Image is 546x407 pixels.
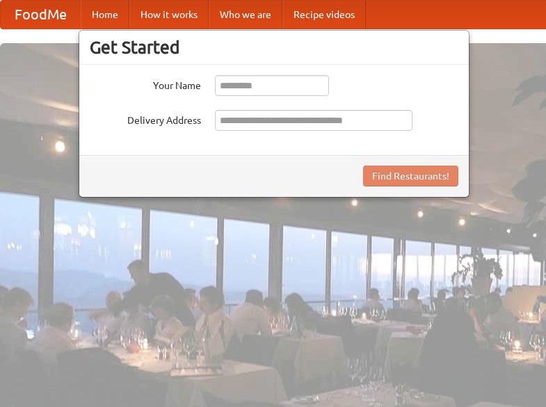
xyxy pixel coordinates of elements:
[81,1,129,29] a: Home
[363,166,458,186] button: Find Restaurants!
[1,1,81,29] a: FoodMe
[90,37,458,58] h3: Get Started
[282,1,366,29] a: Recipe videos
[209,1,282,29] a: Who we are
[129,1,209,29] a: How it works
[90,75,201,93] label: Your Name
[90,110,201,127] label: Delivery Address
